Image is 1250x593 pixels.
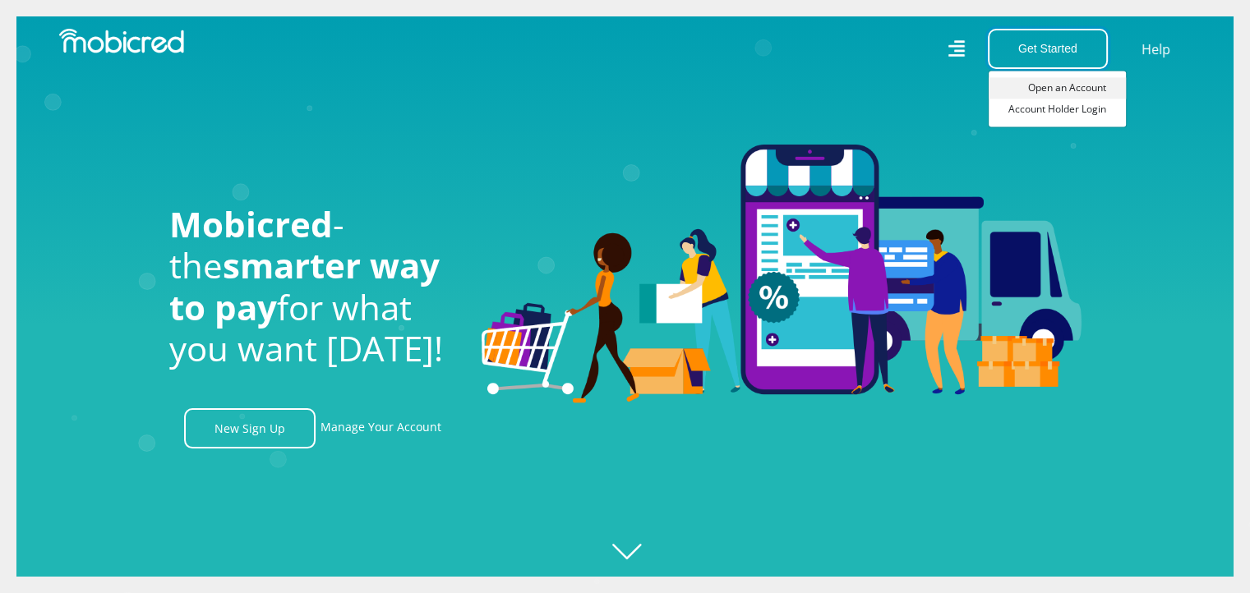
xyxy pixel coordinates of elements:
[169,200,333,247] span: Mobicred
[1141,39,1171,60] a: Help
[988,70,1127,127] div: Get Started
[989,99,1126,120] a: Account Holder Login
[482,145,1082,404] img: Welcome to Mobicred
[169,241,440,329] span: smarter way to pay
[59,29,184,53] img: Mobicred
[184,408,316,448] a: New Sign Up
[989,77,1126,99] a: Open an Account
[321,408,441,448] a: Manage Your Account
[169,204,457,370] h1: - the for what you want [DATE]!
[988,29,1108,69] button: Get Started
